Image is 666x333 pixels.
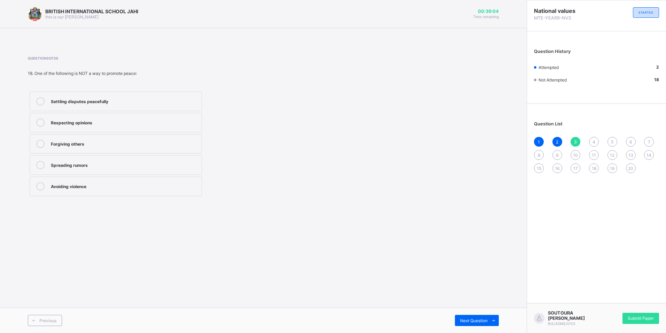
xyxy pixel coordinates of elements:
[473,15,499,19] span: Time remaining
[638,11,653,14] span: STARTED
[538,153,540,158] span: 8
[628,166,633,171] span: 20
[539,77,567,83] span: Not Attempted
[28,71,321,76] div: 18. One of the following is NOT a way to promote peace:
[628,316,654,321] span: Submit Paper
[539,65,559,70] span: Attempted
[654,77,659,82] b: 18
[534,121,563,126] span: Question List
[51,118,198,125] div: Respecting opinions
[548,310,597,321] span: SOUTOURA [PERSON_NAME]
[573,166,578,171] span: 17
[460,318,488,323] span: Next Question
[574,139,577,145] span: 3
[534,7,597,14] span: National values
[548,322,575,326] span: BIS/ADMS/0153
[51,182,198,189] div: Avoiding violence
[555,166,559,171] span: 16
[537,166,541,171] span: 15
[51,97,198,104] div: Settling disputes peacefully
[573,153,578,158] span: 10
[628,153,633,158] span: 13
[611,139,613,145] span: 5
[534,15,597,21] span: MTE-YEAR9-NVS
[538,139,540,145] span: 1
[592,153,596,158] span: 11
[556,153,558,158] span: 9
[593,139,595,145] span: 4
[51,161,198,168] div: Spreading rumors
[45,14,99,20] span: this is our [PERSON_NAME]
[45,8,138,14] span: BRITISH INTERNATIONAL SCHOOL JAHI
[592,166,596,171] span: 18
[646,153,651,158] span: 14
[556,139,558,145] span: 2
[610,153,614,158] span: 12
[656,64,659,70] b: 2
[629,139,632,145] span: 6
[648,139,650,145] span: 7
[610,166,614,171] span: 19
[51,140,198,147] div: Forgiving others
[39,318,56,323] span: Previous
[534,49,571,54] span: Question History
[473,9,499,14] span: 00:39:04
[28,56,321,60] span: Question 3 of 20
